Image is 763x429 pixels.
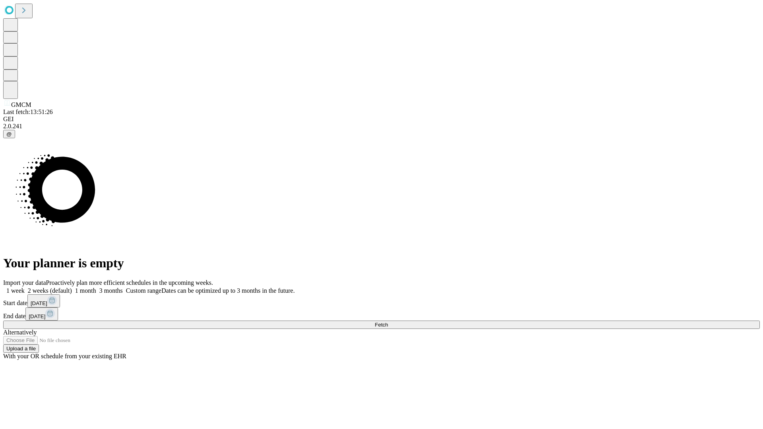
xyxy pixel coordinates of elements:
[28,287,72,294] span: 2 weeks (default)
[3,116,760,123] div: GEI
[25,307,58,321] button: [DATE]
[3,130,15,138] button: @
[375,322,388,328] span: Fetch
[3,256,760,271] h1: Your planner is empty
[3,307,760,321] div: End date
[3,329,37,336] span: Alternatively
[27,294,60,307] button: [DATE]
[161,287,294,294] span: Dates can be optimized up to 3 months in the future.
[3,353,126,359] span: With your OR schedule from your existing EHR
[31,300,47,306] span: [DATE]
[3,294,760,307] div: Start date
[3,344,39,353] button: Upload a file
[3,321,760,329] button: Fetch
[6,131,12,137] span: @
[6,287,25,294] span: 1 week
[75,287,96,294] span: 1 month
[99,287,123,294] span: 3 months
[46,279,213,286] span: Proactively plan more efficient schedules in the upcoming weeks.
[11,101,31,108] span: GMCM
[3,108,53,115] span: Last fetch: 13:51:26
[3,279,46,286] span: Import your data
[29,313,45,319] span: [DATE]
[3,123,760,130] div: 2.0.241
[126,287,161,294] span: Custom range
